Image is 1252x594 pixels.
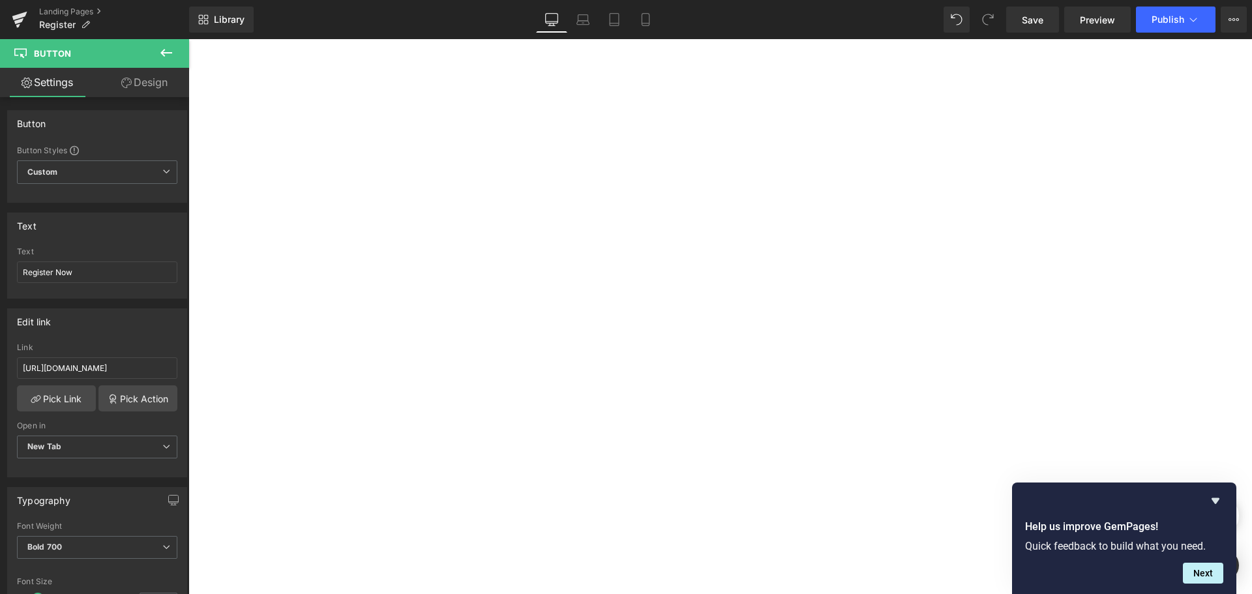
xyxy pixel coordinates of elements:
button: More [1221,7,1247,33]
h2: Help us improve GemPages! [1025,519,1223,535]
a: Pick Action [98,385,177,411]
a: Pick Link [17,385,96,411]
span: Register [39,20,76,30]
button: Publish [1136,7,1215,33]
a: Mobile [630,7,661,33]
span: Library [214,14,245,25]
p: Quick feedback to build what you need. [1025,540,1223,552]
button: Hide survey [1208,493,1223,509]
div: Typography [17,488,70,506]
a: Preview [1064,7,1131,33]
button: Redo [975,7,1001,33]
b: Bold 700 [27,542,62,552]
span: Button [34,48,71,59]
div: Button Styles [17,145,177,155]
div: Help us improve GemPages! [1025,493,1223,584]
a: Desktop [536,7,567,33]
div: Button [17,111,46,129]
div: Font Size [17,577,177,586]
div: Text [17,247,177,256]
span: Preview [1080,13,1115,27]
span: Save [1022,13,1043,27]
button: Undo [944,7,970,33]
button: Next question [1183,563,1223,584]
div: Text [17,213,37,231]
div: Open in [17,421,177,430]
a: Design [97,68,192,97]
a: New Library [189,7,254,33]
div: Edit link [17,309,52,327]
a: Laptop [567,7,599,33]
a: Tablet [599,7,630,33]
span: Publish [1152,14,1184,25]
div: Link [17,343,177,352]
div: Font Weight [17,522,177,531]
b: New Tab [27,441,61,451]
b: Custom [27,167,57,178]
a: Landing Pages [39,7,189,17]
input: https://your-shop.myshopify.com [17,357,177,379]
